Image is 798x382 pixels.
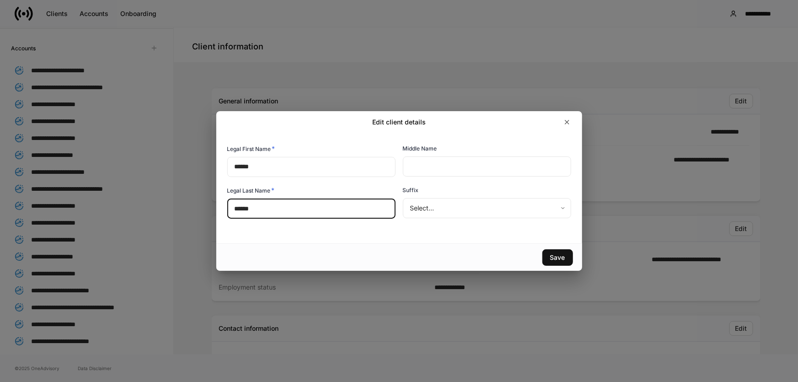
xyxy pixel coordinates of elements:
[227,186,275,195] h6: Legal Last Name
[372,118,426,127] h2: Edit client details
[403,198,571,218] div: Select...
[227,144,275,153] h6: Legal First Name
[550,254,565,261] div: Save
[403,186,419,194] h6: Suffix
[542,249,573,266] button: Save
[403,144,437,153] h6: Middle Name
